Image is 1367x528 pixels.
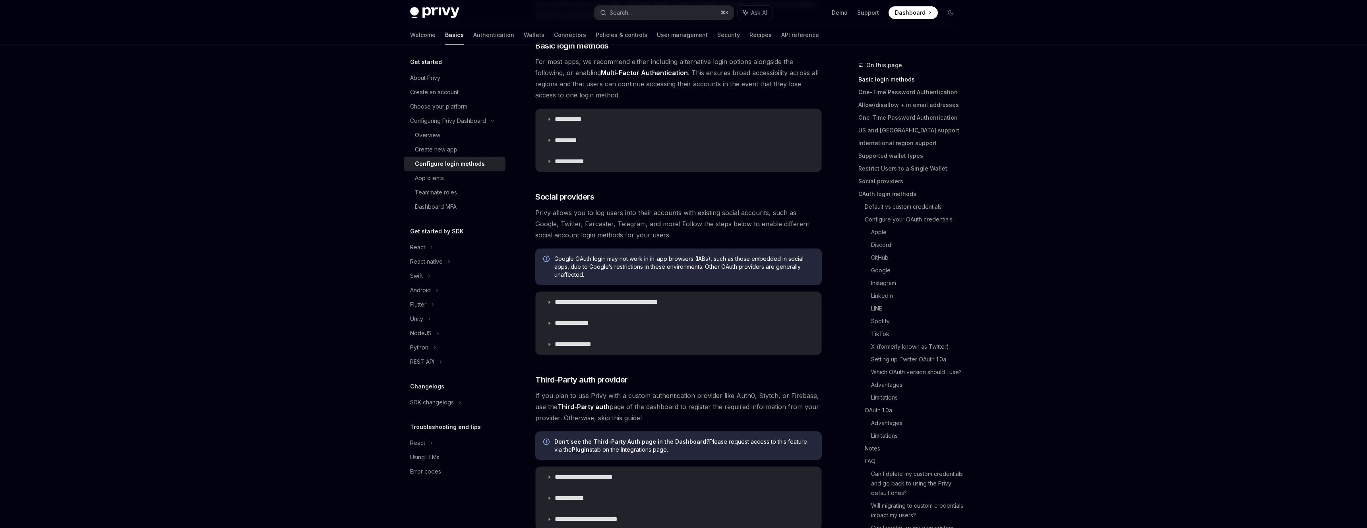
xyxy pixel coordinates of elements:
div: REST API [410,357,434,367]
a: X (formerly known as Twitter) [871,340,963,353]
a: Overview [404,128,505,142]
a: Social providers [858,175,963,188]
span: Ask AI [751,9,767,17]
a: LINE [871,302,963,315]
a: Teammate roles [404,185,505,200]
a: International region support [858,137,963,149]
span: Dashboard [895,9,926,17]
button: Toggle dark mode [944,6,957,19]
span: ⌘ K [720,10,729,16]
a: GitHub [871,251,963,264]
a: TikTok [871,328,963,340]
div: Swift [410,271,423,281]
div: About Privy [410,73,440,83]
span: On this page [866,60,902,70]
a: LinkedIn [871,289,963,302]
div: Search... [610,8,632,17]
span: Third-Party auth provider [535,374,628,385]
div: Teammate roles [415,188,457,197]
h5: Get started by SDK [410,227,464,236]
a: Instagram [871,277,963,289]
div: Android [410,285,431,295]
a: Apple [871,226,963,239]
a: App clients [404,171,505,185]
a: Welcome [410,25,436,45]
a: Dashboard [889,6,938,19]
a: User management [657,25,708,45]
strong: Third-Party auth [558,403,610,411]
button: Search...⌘K [594,6,734,20]
a: Create an account [404,85,505,99]
a: Multi-Factor Authentication [601,69,688,77]
span: Google OAuth login may not work in in-app browsers (IABs), such as those embedded in social apps,... [554,255,814,279]
a: Using LLMs [404,450,505,464]
div: Create an account [410,87,459,97]
span: Privy allows you to log users into their accounts with existing social accounts, such as Google, ... [535,207,822,241]
a: Configure your OAuth credentials [865,213,963,226]
a: Basics [445,25,464,45]
a: Security [717,25,740,45]
div: Choose your platform [410,102,467,111]
a: Can I delete my custom credentials and go back to using the Privy default ones? [871,468,963,499]
a: Limitations [871,429,963,442]
a: Support [857,9,879,17]
div: SDK changelogs [410,398,454,407]
a: FAQ [865,455,963,468]
button: Ask AI [738,6,773,20]
a: Plugins [572,446,592,453]
div: Overview [415,130,440,140]
a: OAuth 1.0a [865,404,963,417]
span: If you plan to use Privy with a custom authentication provider like Auth0, Stytch, or Firebase, u... [535,390,822,423]
a: Policies & controls [596,25,647,45]
a: Spotify [871,315,963,328]
span: Please request access to this feature via the tab on the Integrations page. [554,438,814,454]
div: Create new app [415,145,457,154]
span: Social providers [535,191,594,202]
img: dark logo [410,7,459,18]
h5: Changelogs [410,382,444,391]
div: Unity [410,314,423,324]
strong: Don’t see the Third-Party Auth page in the Dashboard? [554,438,709,445]
a: Limitations [871,391,963,404]
a: Will migrating to custom credentials impact my users? [871,499,963,522]
div: Configuring Privy Dashboard [410,116,486,126]
div: React native [410,257,443,266]
a: Demo [832,9,848,17]
div: Flutter [410,300,426,309]
span: Basic login methods [535,40,609,51]
a: Configure login methods [404,157,505,171]
a: Error codes [404,464,505,479]
a: Advantages [871,379,963,391]
h5: Troubleshooting and tips [410,422,481,432]
a: US and [GEOGRAPHIC_DATA] support [858,124,963,137]
div: Dashboard MFA [415,202,457,212]
a: Supported wallet types [858,149,963,162]
svg: Info [543,256,551,264]
div: React [410,243,425,252]
a: Allow/disallow + in email addresses [858,99,963,111]
a: Notes [865,442,963,455]
a: Dashboard MFA [404,200,505,214]
a: About Privy [404,71,505,85]
a: Recipes [749,25,772,45]
div: App clients [415,173,444,183]
a: API reference [781,25,819,45]
a: Basic login methods [858,73,963,86]
div: Error codes [410,467,441,476]
a: OAuth login methods [858,188,963,200]
a: Create new app [404,142,505,157]
a: Advantages [871,417,963,429]
a: Wallets [524,25,544,45]
div: NodeJS [410,328,432,338]
a: Choose your platform [404,99,505,114]
a: Discord [871,239,963,251]
div: React [410,438,425,448]
a: Restrict Users to a Single Wallet [858,162,963,175]
a: One-Time Password Authentication [858,86,963,99]
a: Authentication [473,25,514,45]
a: Setting up Twitter OAuth 1.0a [871,353,963,366]
a: One-Time Password Authentication [858,111,963,124]
svg: Info [543,439,551,446]
div: Configure login methods [415,159,485,169]
h5: Get started [410,57,442,67]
